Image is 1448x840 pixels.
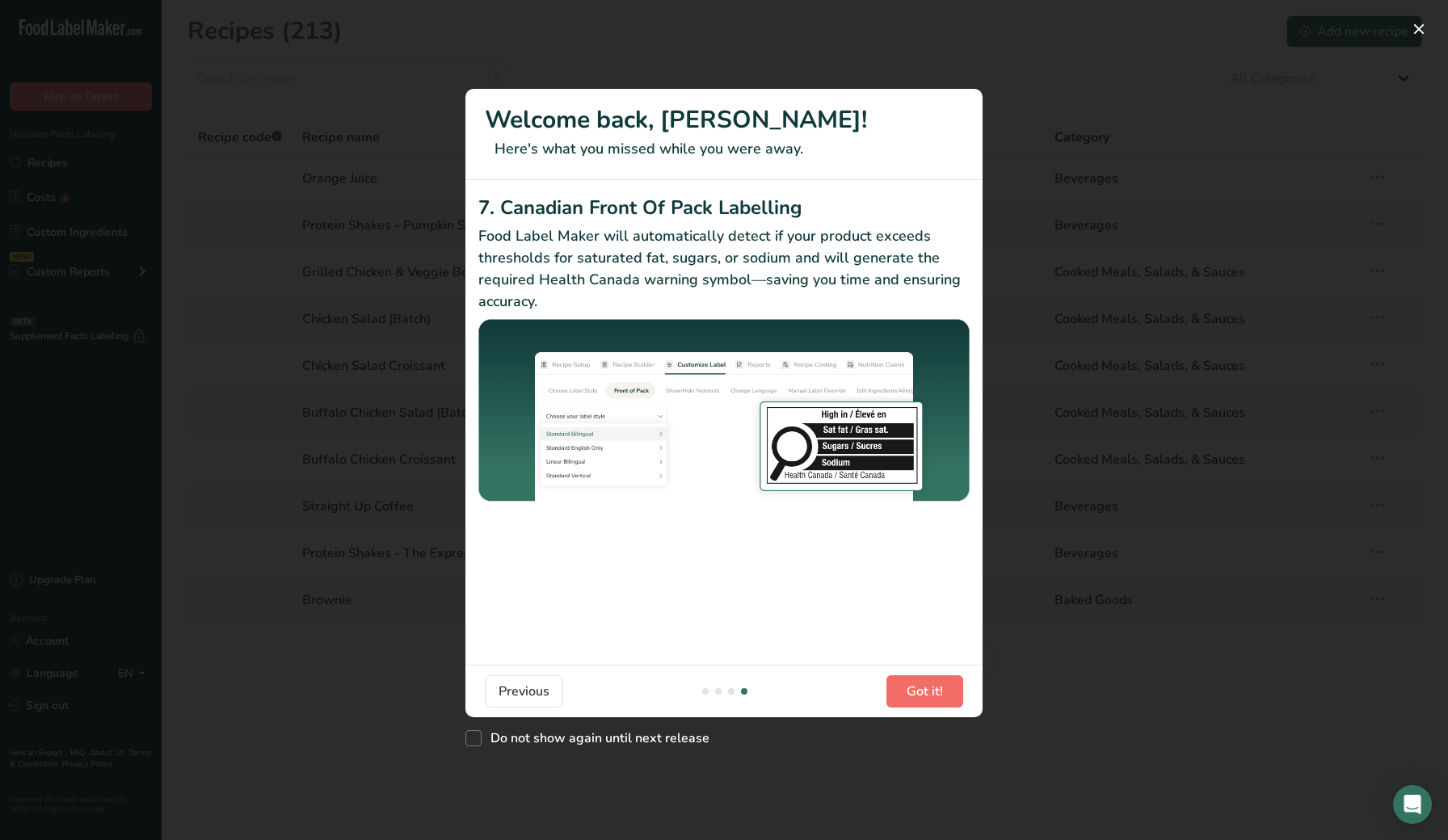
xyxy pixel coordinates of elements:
span: Got it! [907,682,943,701]
button: Previous [485,675,563,708]
h2: 7. Canadian Front Of Pack Labelling [478,193,970,222]
p: Here's what you missed while you were away. [485,138,963,160]
img: Canadian Front Of Pack Labelling [478,319,970,504]
p: Food Label Maker will automatically detect if your product exceeds thresholds for saturated fat, ... [478,225,970,313]
h1: Welcome back, [PERSON_NAME]! [485,102,963,138]
span: Previous [499,682,549,701]
div: Open Intercom Messenger [1393,785,1432,824]
span: Do not show again until next release [482,730,709,746]
button: Got it! [886,675,963,708]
